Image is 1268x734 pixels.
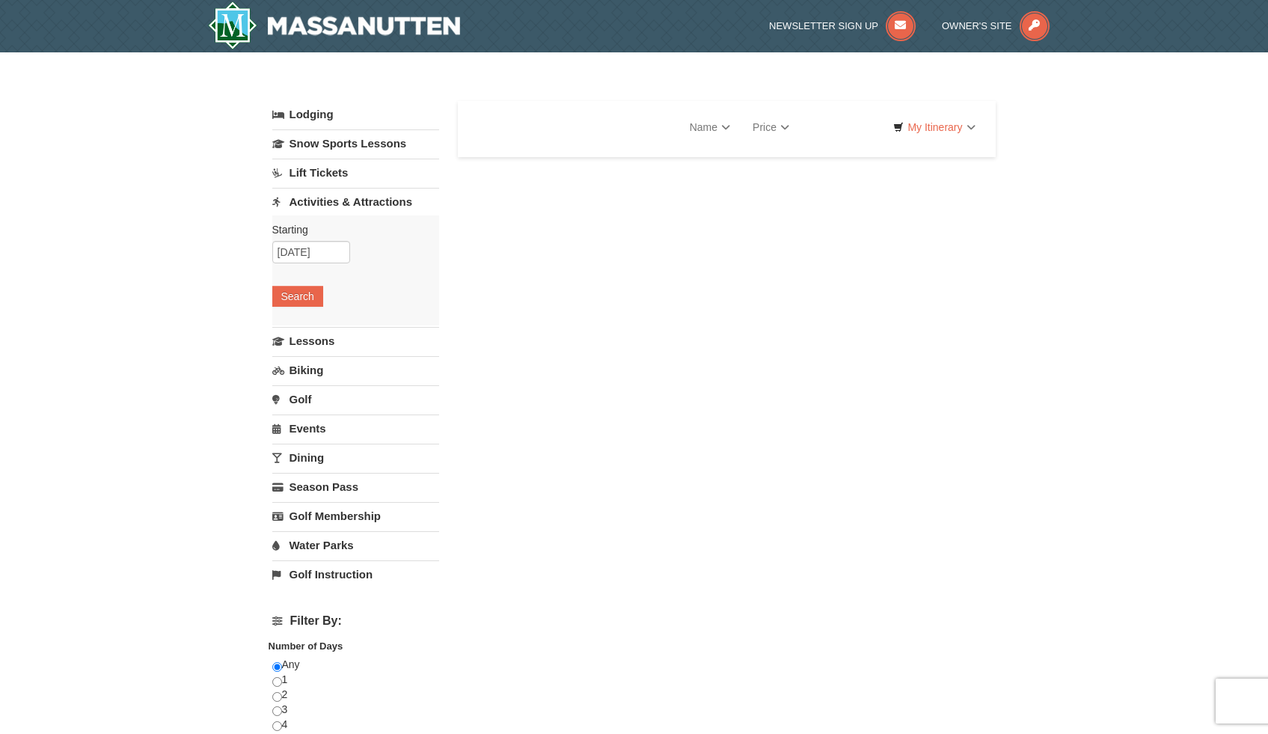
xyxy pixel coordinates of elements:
[208,1,461,49] a: Massanutten Resort
[679,112,741,142] a: Name
[272,444,439,471] a: Dining
[272,129,439,157] a: Snow Sports Lessons
[272,415,439,442] a: Events
[272,560,439,588] a: Golf Instruction
[272,327,439,355] a: Lessons
[769,20,916,31] a: Newsletter Sign Up
[272,385,439,413] a: Golf
[272,159,439,186] a: Lift Tickets
[269,640,343,652] strong: Number of Days
[272,222,428,237] label: Starting
[942,20,1050,31] a: Owner's Site
[769,20,878,31] span: Newsletter Sign Up
[883,116,984,138] a: My Itinerary
[272,531,439,559] a: Water Parks
[272,101,439,128] a: Lodging
[272,614,439,628] h4: Filter By:
[272,188,439,215] a: Activities & Attractions
[272,473,439,501] a: Season Pass
[272,502,439,530] a: Golf Membership
[942,20,1012,31] span: Owner's Site
[208,1,461,49] img: Massanutten Resort Logo
[272,356,439,384] a: Biking
[741,112,800,142] a: Price
[272,286,323,307] button: Search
